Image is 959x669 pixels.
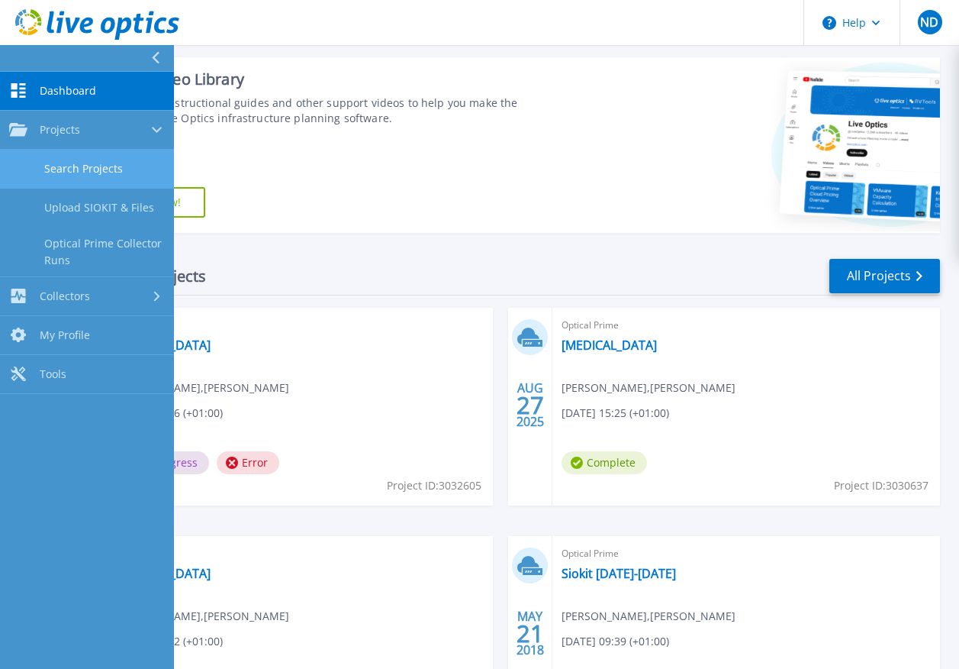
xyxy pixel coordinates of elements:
span: ND [920,16,938,28]
div: AUG 2025 [516,377,545,433]
div: Support Video Library [89,69,539,89]
span: Optical Prime [562,317,931,334]
span: [PERSON_NAME] , [PERSON_NAME] [115,380,289,396]
span: Dashboard [40,84,96,98]
span: [DATE] 15:25 (+01:00) [562,405,669,422]
span: [PERSON_NAME] , [PERSON_NAME] [562,380,735,396]
a: [MEDICAL_DATA] [562,338,657,353]
span: My Profile [40,328,90,342]
span: Optical Prime [115,545,484,562]
a: Siokit [DATE]-[DATE] [562,566,676,581]
span: Collectors [40,289,90,303]
span: Error [217,451,279,474]
a: All Projects [829,259,940,293]
span: Optical Prime [115,317,484,334]
span: 21 [517,627,544,640]
span: Projects [40,123,80,137]
span: Project ID: 3032605 [387,477,481,494]
span: Project ID: 3030637 [834,477,928,494]
span: Optical Prime [562,545,931,562]
span: Tools [40,367,66,381]
div: MAY 2018 [516,606,545,661]
div: Find tutorials, instructional guides and other support videos to help you make the most of your L... [89,95,539,126]
span: 27 [517,399,544,412]
span: Complete [562,451,647,474]
span: [PERSON_NAME] , [PERSON_NAME] [115,608,289,625]
span: [PERSON_NAME] , [PERSON_NAME] [562,608,735,625]
span: [DATE] 09:39 (+01:00) [562,633,669,650]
